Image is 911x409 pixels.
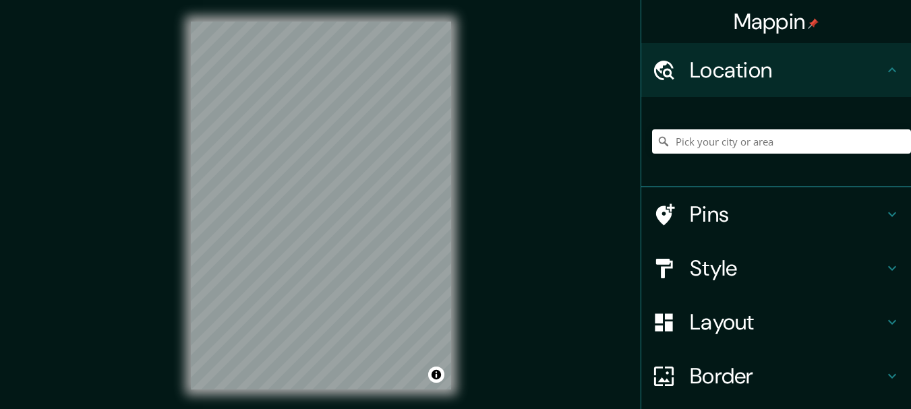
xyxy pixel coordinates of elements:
h4: Layout [690,309,884,336]
button: Toggle attribution [428,367,444,383]
div: Pins [641,187,911,241]
h4: Mappin [734,8,819,35]
input: Pick your city or area [652,129,911,154]
img: pin-icon.png [808,18,819,29]
h4: Style [690,255,884,282]
div: Border [641,349,911,403]
h4: Pins [690,201,884,228]
div: Location [641,43,911,97]
div: Layout [641,295,911,349]
h4: Border [690,363,884,389]
h4: Location [690,57,884,84]
canvas: Map [191,22,451,389]
div: Style [641,241,911,295]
